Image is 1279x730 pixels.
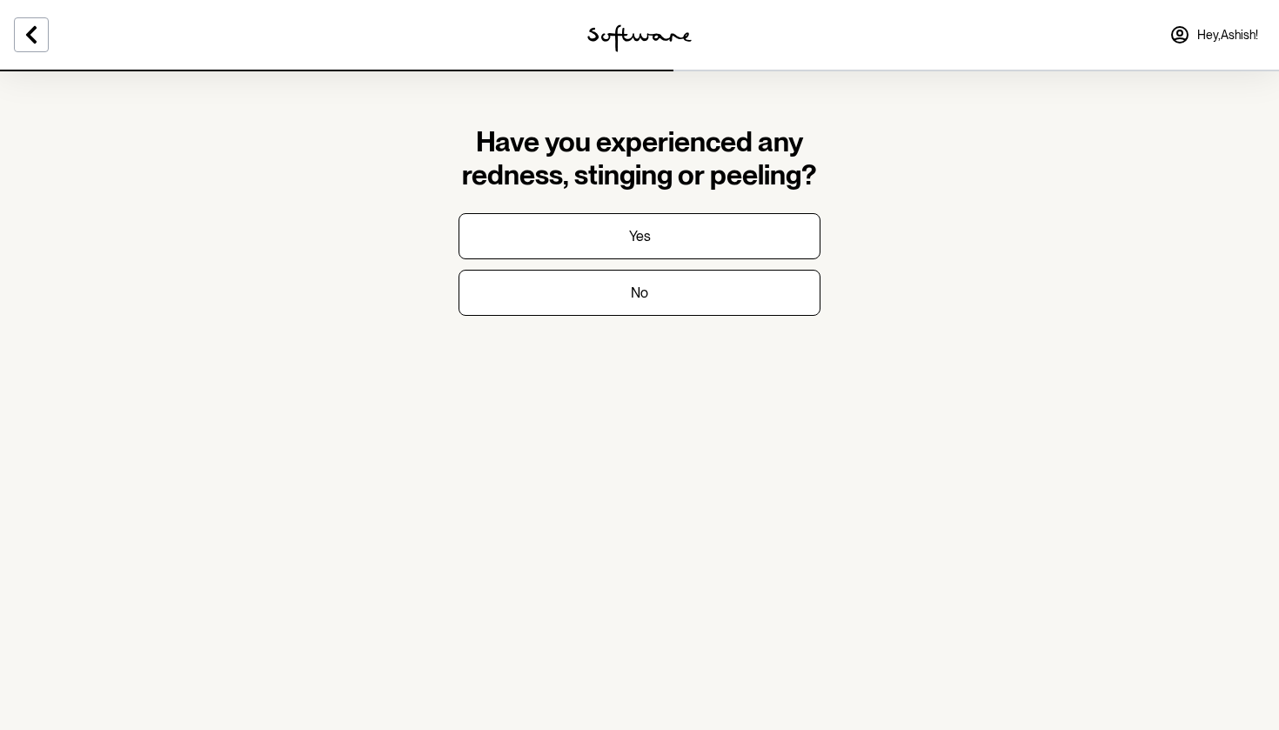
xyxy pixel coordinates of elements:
button: Yes [459,213,820,259]
h1: Have you experienced any redness, stinging or peeling? [459,125,820,192]
button: No [459,270,820,316]
span: Hey, Ashish ! [1197,28,1258,43]
p: No [631,285,648,301]
a: Hey,Ashish! [1159,14,1269,56]
p: Yes [629,228,651,244]
img: software logo [587,24,692,52]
